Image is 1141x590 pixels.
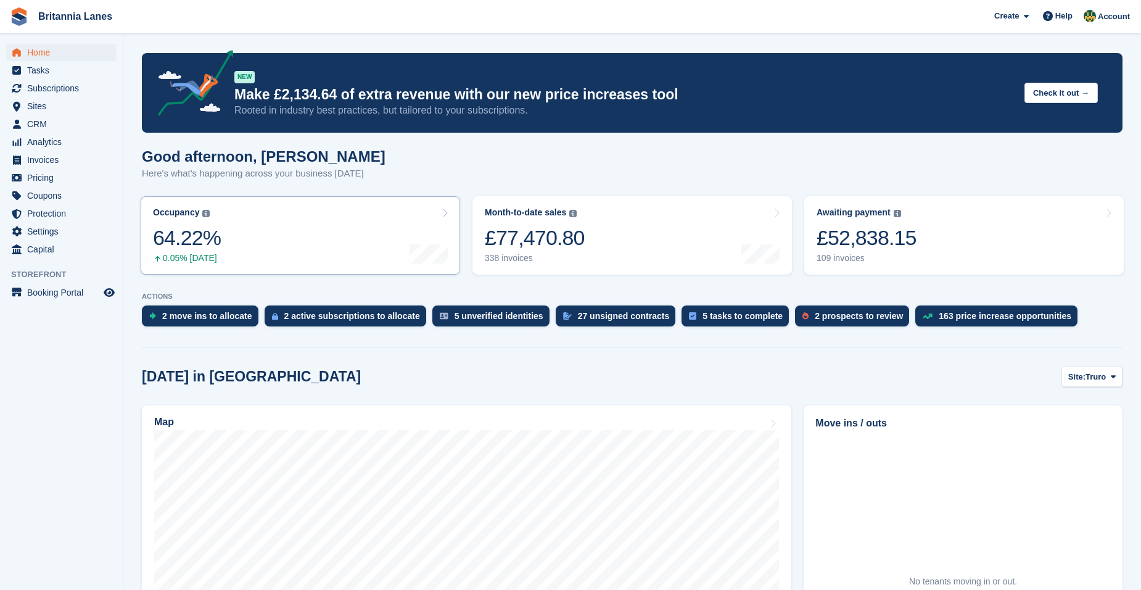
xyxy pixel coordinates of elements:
a: menu [6,44,117,61]
div: 2 move ins to allocate [162,311,252,321]
img: contract_signature_icon-13c848040528278c33f63329250d36e43548de30e8caae1d1a13099fd9432cc5.svg [563,312,572,320]
img: active_subscription_to_allocate_icon-d502201f5373d7db506a760aba3b589e785aa758c864c3986d89f69b8ff3... [272,312,278,320]
img: price-adjustments-announcement-icon-8257ccfd72463d97f412b2fc003d46551f7dbcb40ab6d574587a9cd5c0d94... [147,50,234,120]
div: No tenants moving in or out. [909,575,1017,588]
span: Storefront [11,268,123,281]
img: stora-icon-8386f47178a22dfd0bd8f6a31ec36ba5ce8667c1dd55bd0f319d3a0aa187defe.svg [10,7,28,26]
span: Subscriptions [27,80,101,97]
p: Rooted in industry best practices, but tailored to your subscriptions. [234,104,1015,117]
a: menu [6,62,117,79]
img: Sarah Lane [1084,10,1096,22]
a: menu [6,151,117,168]
div: Month-to-date sales [485,207,566,218]
a: Preview store [102,285,117,300]
span: Sites [27,98,101,115]
div: NEW [234,71,255,83]
a: menu [6,241,117,258]
div: £77,470.80 [485,225,585,251]
h2: [DATE] in [GEOGRAPHIC_DATA] [142,368,361,385]
a: 2 active subscriptions to allocate [265,305,432,333]
div: 2 prospects to review [815,311,903,321]
div: 5 unverified identities [455,311,543,321]
div: 5 tasks to complete [702,311,783,321]
a: menu [6,187,117,204]
span: Booking Portal [27,284,101,301]
a: menu [6,205,117,222]
div: 64.22% [153,225,221,251]
div: 109 invoices [817,253,917,264]
a: menu [6,80,117,97]
a: menu [6,169,117,186]
a: 27 unsigned contracts [556,305,682,333]
img: price_increase_opportunities-93ffe204e8149a01c8c9dc8f82e8f89637d9d84a8eef4429ea346261dce0b2c0.svg [923,314,933,319]
a: Awaiting payment £52,838.15 109 invoices [804,196,1124,275]
a: 5 tasks to complete [682,305,795,333]
a: menu [6,98,117,115]
span: Protection [27,205,101,222]
a: Month-to-date sales £77,470.80 338 invoices [472,196,792,275]
h2: Move ins / outs [815,416,1111,431]
div: Awaiting payment [817,207,891,218]
span: Truro [1085,371,1106,383]
a: 2 move ins to allocate [142,305,265,333]
span: Account [1098,10,1130,23]
span: Help [1055,10,1073,22]
span: Settings [27,223,101,240]
p: Make £2,134.64 of extra revenue with our new price increases tool [234,86,1015,104]
div: £52,838.15 [817,225,917,251]
a: menu [6,284,117,301]
img: task-75834270c22a3079a89374b754ae025e5fb1db73e45f91037f5363f120a921f8.svg [689,312,696,320]
p: Here's what's happening across your business [DATE] [142,167,385,181]
span: Pricing [27,169,101,186]
a: Occupancy 64.22% 0.05% [DATE] [141,196,460,275]
img: icon-info-grey-7440780725fd019a000dd9b08b2336e03edf1995a4989e88bcd33f0948082b44.svg [202,210,210,217]
a: Britannia Lanes [33,6,117,27]
div: 2 active subscriptions to allocate [284,311,420,321]
h1: Good afternoon, [PERSON_NAME] [142,148,385,165]
div: 27 unsigned contracts [578,311,670,321]
a: 163 price increase opportunities [915,305,1084,333]
span: Capital [27,241,101,258]
img: move_ins_to_allocate_icon-fdf77a2bb77ea45bf5b3d319d69a93e2d87916cf1d5bf7949dd705db3b84f3ca.svg [149,312,156,320]
span: Home [27,44,101,61]
span: Analytics [27,133,101,151]
img: icon-info-grey-7440780725fd019a000dd9b08b2336e03edf1995a4989e88bcd33f0948082b44.svg [569,210,577,217]
span: Tasks [27,62,101,79]
a: menu [6,223,117,240]
span: CRM [27,115,101,133]
img: prospect-51fa495bee0391a8d652442698ab0144808aea92771e9ea1ae160a38d050c398.svg [802,312,809,320]
span: Site: [1068,371,1085,383]
span: Create [994,10,1019,22]
button: Check it out → [1024,83,1098,103]
div: 0.05% [DATE] [153,253,221,264]
img: verify_identity-adf6edd0f0f0b5bbfe63781bf79b02c33cf7c696d77639b501bdc392416b5a36.svg [440,312,448,320]
div: 338 invoices [485,253,585,264]
h2: Map [154,417,174,428]
img: icon-info-grey-7440780725fd019a000dd9b08b2336e03edf1995a4989e88bcd33f0948082b44.svg [894,210,901,217]
a: menu [6,133,117,151]
div: 163 price increase opportunities [939,311,1071,321]
a: 5 unverified identities [432,305,556,333]
p: ACTIONS [142,293,1122,301]
span: Coupons [27,187,101,204]
button: Site: Truro [1061,367,1122,387]
a: 2 prospects to review [795,305,915,333]
a: menu [6,115,117,133]
div: Occupancy [153,207,199,218]
span: Invoices [27,151,101,168]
